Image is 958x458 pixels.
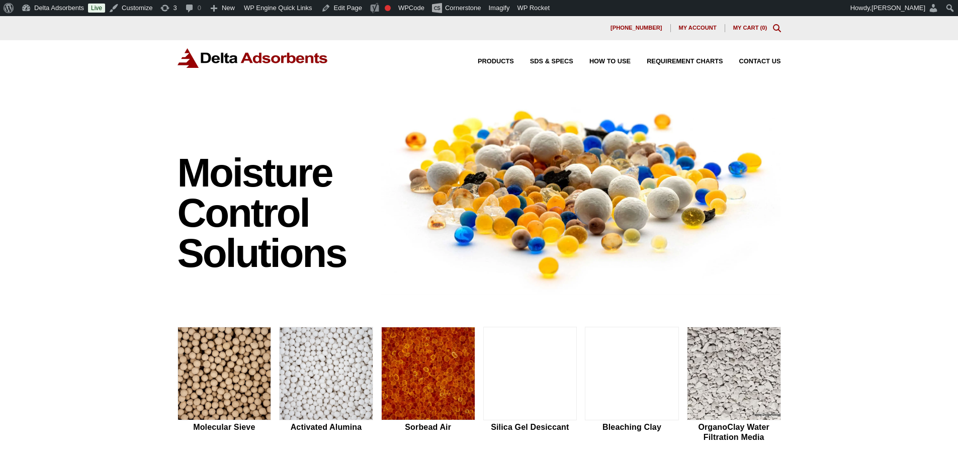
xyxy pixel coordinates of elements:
a: Contact Us [723,58,781,65]
div: Toggle Modal Content [773,24,781,32]
h2: Silica Gel Desiccant [483,422,577,432]
span: [PHONE_NUMBER] [611,25,662,31]
a: Products [462,58,514,65]
a: Requirement Charts [631,58,723,65]
img: Delta Adsorbents [178,48,328,68]
a: How to Use [573,58,631,65]
h1: Moisture Control Solutions [178,153,372,273]
a: Silica Gel Desiccant [483,327,577,443]
a: Activated Alumina [279,327,373,443]
span: SDS & SPECS [530,58,573,65]
a: Molecular Sieve [178,327,272,443]
h2: Bleaching Clay [585,422,679,432]
a: OrganoClay Water Filtration Media [687,327,781,443]
h2: Sorbead Air [381,422,475,432]
a: Bleaching Clay [585,327,679,443]
a: SDS & SPECS [514,58,573,65]
h2: Molecular Sieve [178,422,272,432]
a: Live [88,4,105,13]
span: [PERSON_NAME] [872,4,925,12]
span: Contact Us [739,58,781,65]
span: How to Use [589,58,631,65]
span: Products [478,58,514,65]
span: 0 [762,25,765,31]
span: Requirement Charts [647,58,723,65]
a: Sorbead Air [381,327,475,443]
a: [PHONE_NUMBER] [602,24,671,32]
img: Image [381,92,781,295]
h2: OrganoClay Water Filtration Media [687,422,781,441]
span: My account [679,25,717,31]
h2: Activated Alumina [279,422,373,432]
a: My account [671,24,725,32]
a: My Cart (0) [733,25,767,31]
div: Focus keyphrase not set [385,5,391,11]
